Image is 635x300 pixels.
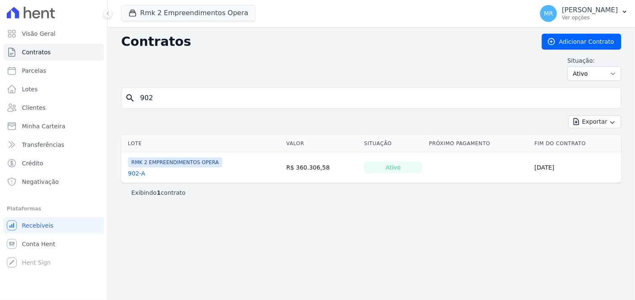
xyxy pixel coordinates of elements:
[531,135,622,152] th: Fim do Contrato
[3,118,104,135] a: Minha Carteira
[22,141,64,149] span: Transferências
[22,104,45,112] span: Clientes
[128,169,145,178] a: 902-A
[121,5,256,21] button: Rmk 2 Empreendimentos Opera
[22,29,56,38] span: Visão Geral
[131,188,186,197] p: Exibindo contrato
[426,135,531,152] th: Próximo Pagamento
[22,240,55,248] span: Conta Hent
[22,48,51,56] span: Contratos
[121,135,283,152] th: Lote
[562,6,618,14] p: [PERSON_NAME]
[3,236,104,252] a: Conta Hent
[22,178,59,186] span: Negativação
[3,25,104,42] a: Visão Geral
[542,34,622,50] a: Adicionar Contrato
[3,217,104,234] a: Recebíveis
[3,81,104,98] a: Lotes
[3,136,104,153] a: Transferências
[22,159,43,167] span: Crédito
[3,173,104,190] a: Negativação
[544,11,553,16] span: MR
[157,189,161,196] b: 1
[125,93,135,103] i: search
[361,135,426,152] th: Situação
[283,152,361,183] td: R$ 360.306,58
[3,44,104,61] a: Contratos
[3,155,104,172] a: Crédito
[3,99,104,116] a: Clientes
[531,152,622,183] td: [DATE]
[22,66,46,75] span: Parcelas
[22,122,65,130] span: Minha Carteira
[534,2,635,25] button: MR [PERSON_NAME] Ver opções
[283,135,361,152] th: Valor
[568,56,622,65] label: Situação:
[22,221,53,230] span: Recebíveis
[128,157,222,167] span: RMK 2 EMPREENDIMENTOS OPERA
[568,115,622,128] button: Exportar
[364,162,422,173] div: Ativo
[7,204,101,214] div: Plataformas
[135,90,618,106] input: Buscar por nome do lote
[121,34,528,49] h2: Contratos
[562,14,618,21] p: Ver opções
[22,85,38,93] span: Lotes
[3,62,104,79] a: Parcelas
